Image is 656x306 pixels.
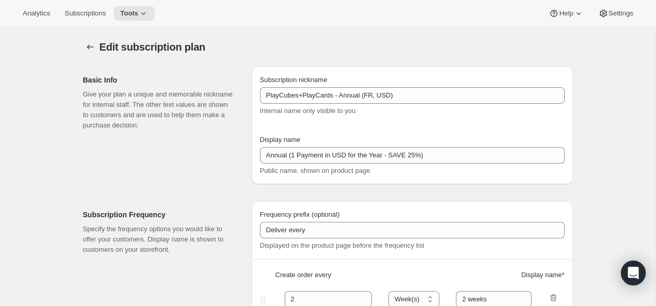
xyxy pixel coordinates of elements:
[23,9,50,18] span: Analytics
[83,89,235,131] p: Give your plan a unique and memorable nickname for internal staff. The other text values are show...
[120,9,138,18] span: Tools
[559,9,573,18] span: Help
[609,9,633,18] span: Settings
[260,241,424,249] span: Displayed on the product page before the frequency list
[521,270,565,280] span: Display name *
[260,136,301,143] span: Display name
[100,41,206,53] span: Edit subscription plan
[17,6,56,21] button: Analytics
[543,6,589,21] button: Help
[58,6,112,21] button: Subscriptions
[621,261,646,285] div: Open Intercom Messenger
[260,167,370,174] span: Public name, shown on product page
[83,210,235,220] h2: Subscription Frequency
[114,6,155,21] button: Tools
[275,270,331,280] span: Create order every
[260,211,340,218] span: Frequency prefix (optional)
[83,40,97,54] button: Subscription plans
[83,224,235,255] p: Specify the frequency options you would like to offer your customers. Display name is shown to cu...
[260,147,565,164] input: Subscribe & Save
[592,6,639,21] button: Settings
[260,76,327,84] span: Subscription nickname
[260,222,565,238] input: Deliver every
[260,87,565,104] input: Subscribe & Save
[64,9,106,18] span: Subscriptions
[83,75,235,85] h2: Basic Info
[260,107,356,115] span: Internal name only visible to you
